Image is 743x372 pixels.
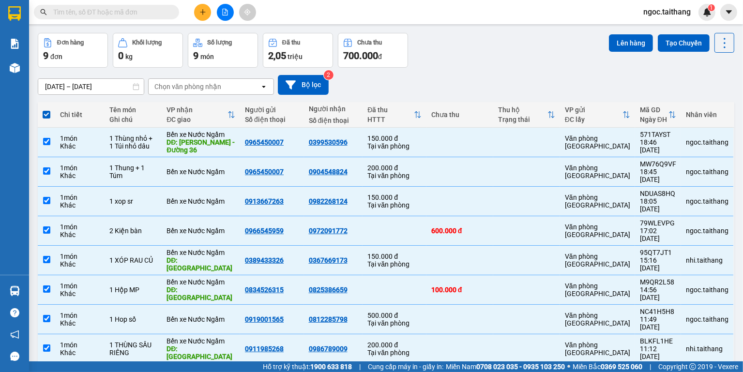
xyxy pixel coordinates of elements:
div: Bến xe Nước Ngầm [167,249,235,256]
div: 79WLEVPG [640,219,676,227]
span: kg [125,53,133,60]
div: nhi.taithang [686,345,728,353]
div: Khác [60,319,100,327]
div: ĐC lấy [565,116,622,123]
button: aim [239,4,256,21]
div: Bến xe Nước Ngầm [167,315,235,323]
span: 9 [193,50,198,61]
div: Đã thu [367,106,414,114]
div: DĐ: Quảng Bình [167,286,235,301]
div: 18:05 [DATE] [640,197,676,213]
div: Văn phòng [GEOGRAPHIC_DATA] [565,164,630,179]
div: 15:16 [DATE] [640,256,676,272]
div: 0389433326 [245,256,284,264]
div: ngoc.taithang [686,197,728,205]
div: Văn phòng [GEOGRAPHIC_DATA] [565,193,630,209]
div: Khác [60,231,100,238]
div: MW76Q9VF [640,160,676,168]
input: Select a date range. [38,79,144,94]
span: plus [199,9,206,15]
div: VP nhận [167,106,227,114]
div: 1 XÓP RAU CỦ [109,256,157,264]
div: 1 món [60,282,100,290]
div: ngoc.taithang [686,286,728,294]
span: | [650,361,651,372]
div: 1 món [60,223,100,231]
div: 1 Thùng nhỏ + 1 Túi nhỏ dâu [109,134,157,150]
div: 0965450007 [245,168,284,176]
div: Chưa thu [431,111,488,119]
div: Mã GD [640,106,668,114]
div: 1 THÙNG SẦU RIÊNG [109,341,157,357]
div: Nhân viên [686,111,728,119]
div: Tại văn phòng [367,142,422,150]
div: Số điện thoại [309,117,358,124]
div: 1 Thung + 1 Túm [109,164,157,179]
button: plus [194,4,211,21]
div: Văn phòng [GEOGRAPHIC_DATA] [565,134,630,150]
div: Ghi chú [109,116,157,123]
div: ngoc.taithang [686,315,728,323]
span: 9 [43,50,48,61]
div: Bến xe Nước Ngầm [167,131,235,138]
div: 0399530596 [309,138,348,146]
div: 95QT7JT1 [640,249,676,256]
div: 500.000 đ [367,312,422,319]
span: caret-down [725,8,733,16]
div: Văn phòng [GEOGRAPHIC_DATA] [565,312,630,327]
span: Miền Nam [446,361,565,372]
div: Số điện thoại [245,116,299,123]
div: Tại văn phòng [367,319,422,327]
div: 100.000 đ [431,286,488,294]
div: Chi tiết [60,111,100,119]
div: Văn phòng [GEOGRAPHIC_DATA] [565,282,630,298]
span: 700.000 [343,50,378,61]
div: Tên món [109,106,157,114]
div: 0367669173 [309,256,348,264]
span: search [40,9,47,15]
div: M9QR2L58 [640,278,676,286]
img: warehouse-icon [10,63,20,73]
th: Toggle SortBy [560,102,635,128]
div: 0982268124 [309,197,348,205]
div: Tại văn phòng [367,349,422,357]
img: solution-icon [10,39,20,49]
th: Toggle SortBy [162,102,240,128]
div: DĐ: HÀ TĨNH [167,345,235,360]
div: 1 món [60,164,100,172]
div: Chọn văn phòng nhận [154,82,221,91]
li: VP Văn phòng [GEOGRAPHIC_DATA] [5,52,67,84]
div: 150.000 đ [367,193,422,201]
div: 0972091772 [309,227,348,235]
button: caret-down [720,4,737,21]
button: Đã thu2,05 triệu [263,33,333,68]
div: Văn phòng [GEOGRAPHIC_DATA] [565,223,630,238]
button: Đơn hàng9đơn [38,33,108,68]
span: message [10,352,19,361]
li: Nhà xe Tài Thắng [5,5,140,41]
span: Miền Bắc [573,361,642,372]
span: question-circle [10,308,19,317]
div: 1 món [60,341,100,349]
div: 0919001565 [245,315,284,323]
div: VP gửi [565,106,622,114]
span: triệu [288,53,303,60]
sup: 2 [324,70,334,80]
div: Thu hộ [498,106,547,114]
div: 18:46 [DATE] [640,138,676,154]
button: Khối lượng0kg [113,33,183,68]
li: VP Bến xe Nước Ngầm [67,52,129,74]
div: Đã thu [282,39,300,46]
div: NC41H5H8 [640,308,676,315]
sup: 1 [708,4,715,11]
div: 1 món [60,193,100,201]
div: ngoc.taithang [686,138,728,146]
div: 1 Hop số [109,315,157,323]
div: Bến xe Nước Ngầm [167,197,235,205]
span: 1 [710,4,713,11]
div: Khác [60,172,100,179]
div: ngoc.taithang [686,227,728,235]
strong: 0708 023 035 - 0935 103 250 [476,363,565,371]
span: đ [378,53,382,60]
span: Cung cấp máy in - giấy in: [368,361,443,372]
